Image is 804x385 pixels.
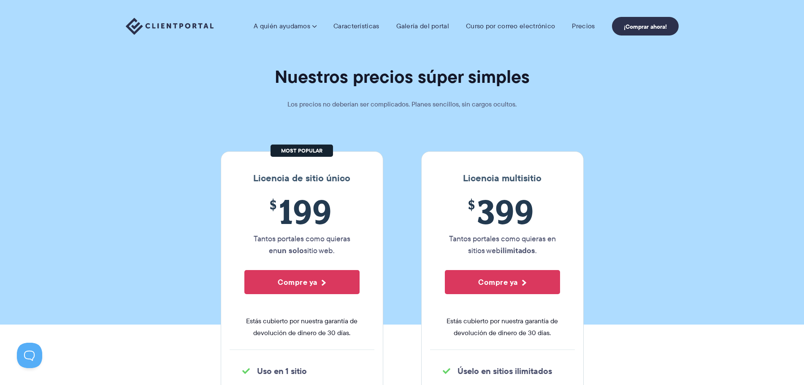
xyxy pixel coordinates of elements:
font: Licencia de sitio único [253,171,350,185]
font: un solo [277,245,304,256]
font: Estás cubierto por nuestra garantía de devolución de dinero de 30 días. [246,316,357,338]
font: Tantos portales como quieras en sitios web [449,233,556,256]
font: Nuestros precios súper simples [275,63,530,90]
font: Tantos portales como quieras en [254,233,350,256]
font: Curso por correo electrónico [466,21,555,31]
font: Precios [572,21,595,31]
font: $ [468,197,475,213]
font: ¡Comprar ahora! [624,22,667,31]
font: Los precios no deberían ser complicados. Planes sencillos, sin cargos ocultos. [287,99,517,109]
font: A quién ayudamos [254,21,310,31]
a: A quién ayudamos [254,22,317,30]
font: Úselo en sitios ilimitados [457,365,552,377]
font: Galería del portal [396,21,449,31]
a: Galería del portal [396,22,449,30]
font: $ [270,197,276,213]
font: 199 [279,190,332,233]
font: ilimitados [501,245,535,256]
font: Uso en 1 sitio [257,365,307,377]
iframe: Activar/desactivar soporte al cliente [17,343,42,368]
a: Curso por correo electrónico [466,22,555,30]
a: Precios [572,22,595,30]
button: Compre ya [445,270,560,294]
font: Características [333,21,379,31]
button: Compre ya [244,270,360,294]
a: ¡Comprar ahora! [612,17,679,35]
font: Licencia multisitio [463,171,541,185]
font: Estás cubierto por nuestra garantía de devolución de dinero de 30 días. [447,316,558,338]
font: sitio web. [304,245,335,256]
font: Compre ya [278,276,317,288]
font: Compre ya [478,276,518,288]
a: Características [333,22,379,30]
font: . [535,245,537,256]
font: 399 [477,190,534,233]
